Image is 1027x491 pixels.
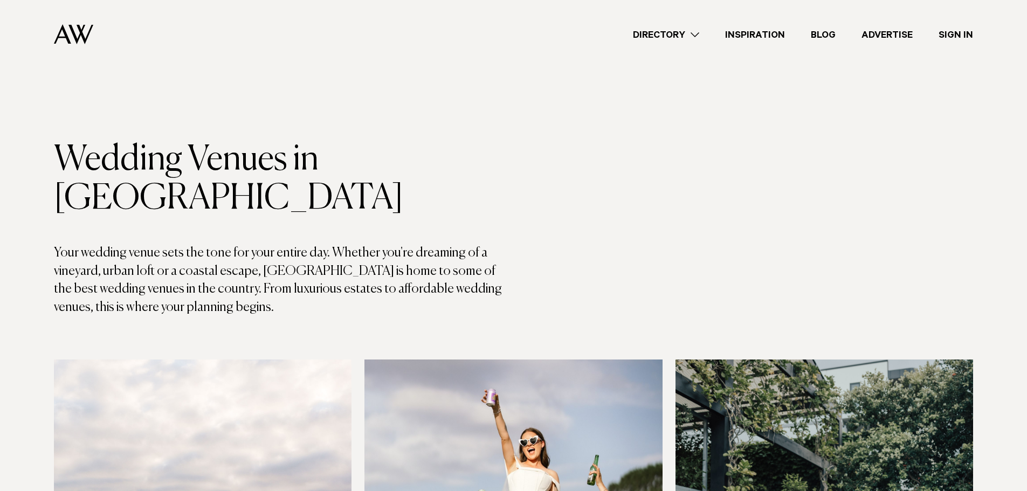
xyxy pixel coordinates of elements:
[54,24,93,44] img: Auckland Weddings Logo
[54,141,514,218] h1: Wedding Venues in [GEOGRAPHIC_DATA]
[54,244,514,316] p: Your wedding venue sets the tone for your entire day. Whether you're dreaming of a vineyard, urba...
[712,27,798,42] a: Inspiration
[926,27,986,42] a: Sign In
[849,27,926,42] a: Advertise
[620,27,712,42] a: Directory
[798,27,849,42] a: Blog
